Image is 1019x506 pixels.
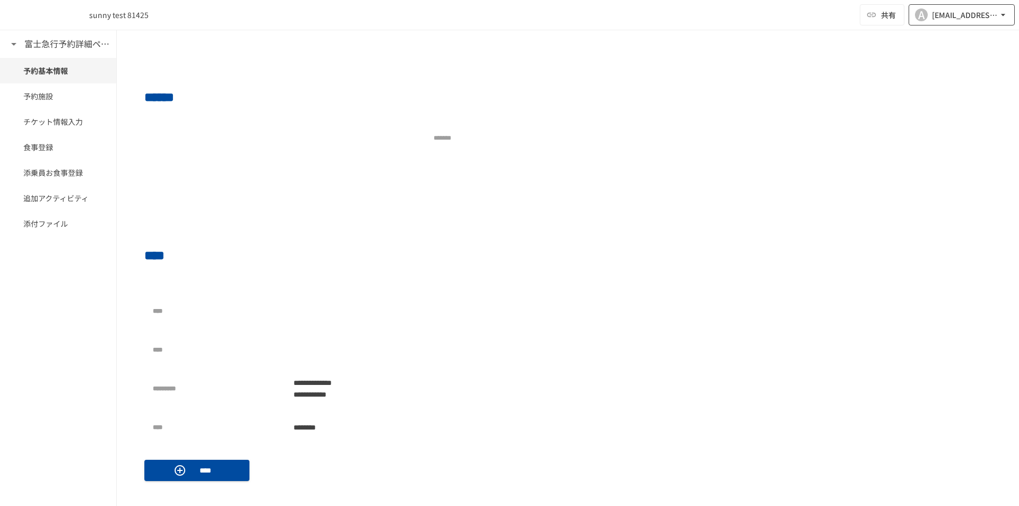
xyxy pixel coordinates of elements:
div: sunny test 81425 [89,10,149,21]
h6: 富士急行予約詳細ページ [24,37,109,51]
div: [EMAIL_ADDRESS][DOMAIN_NAME] [932,8,998,22]
button: A[EMAIL_ADDRESS][DOMAIN_NAME] [909,4,1015,25]
span: 予約基本情報 [23,65,93,76]
span: 予約施設 [23,90,93,102]
span: チケット情報入力 [23,116,93,127]
button: 共有 [860,4,904,25]
span: 添付ファイル [23,218,93,229]
div: A [915,8,928,21]
span: 食事登録 [23,141,93,153]
span: 添乗員お食事登録 [23,167,93,178]
span: 共有 [881,9,896,21]
span: 追加アクティビティ [23,192,93,204]
img: eQeGXtYPV2fEKIA3pizDiVdzO5gJTl2ahLbsPaD2E4R [13,6,81,23]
